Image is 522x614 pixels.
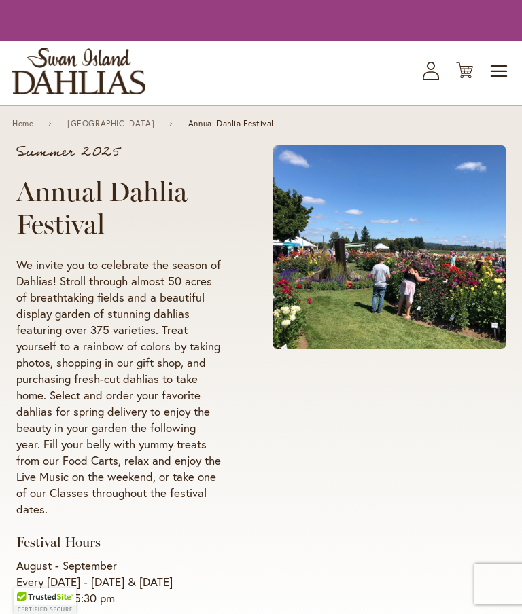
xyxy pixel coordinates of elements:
[16,534,222,551] h3: Festival Hours
[16,558,222,607] p: August - September Every [DATE] - [DATE] & [DATE] 9:00 am to 5:30 pm
[67,119,154,128] a: [GEOGRAPHIC_DATA]
[16,175,222,240] h1: Annual Dahlia Festival
[188,119,274,128] span: Annual Dahlia Festival
[16,145,222,159] p: Summer 2025
[12,48,145,94] a: store logo
[16,257,222,518] p: We invite you to celebrate the season of Dahlias! Stroll through almost 50 acres of breathtaking ...
[12,119,33,128] a: Home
